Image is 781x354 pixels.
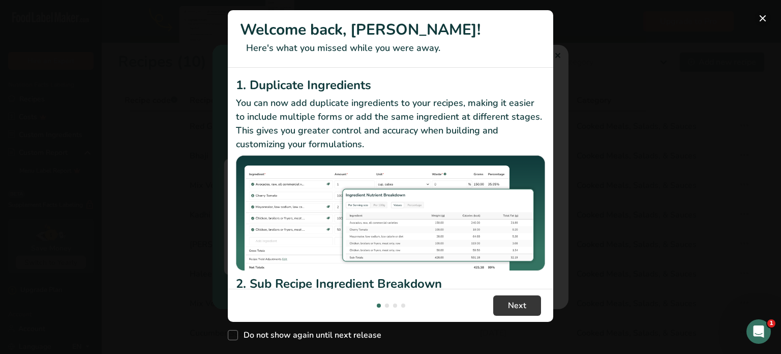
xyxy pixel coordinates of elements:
span: 1 [767,319,775,328]
h2: 2. Sub Recipe Ingredient Breakdown [236,275,545,293]
p: You can now add duplicate ingredients to your recipes, making it easier to include multiple forms... [236,96,545,151]
button: Next [493,295,541,316]
iframe: Intercom live chat [746,319,771,344]
span: Next [508,299,526,312]
p: Here's what you missed while you were away. [240,41,541,55]
span: Do not show again until next release [238,330,381,340]
h2: 1. Duplicate Ingredients [236,76,545,94]
img: Duplicate Ingredients [236,155,545,271]
h1: Welcome back, [PERSON_NAME]! [240,18,541,41]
